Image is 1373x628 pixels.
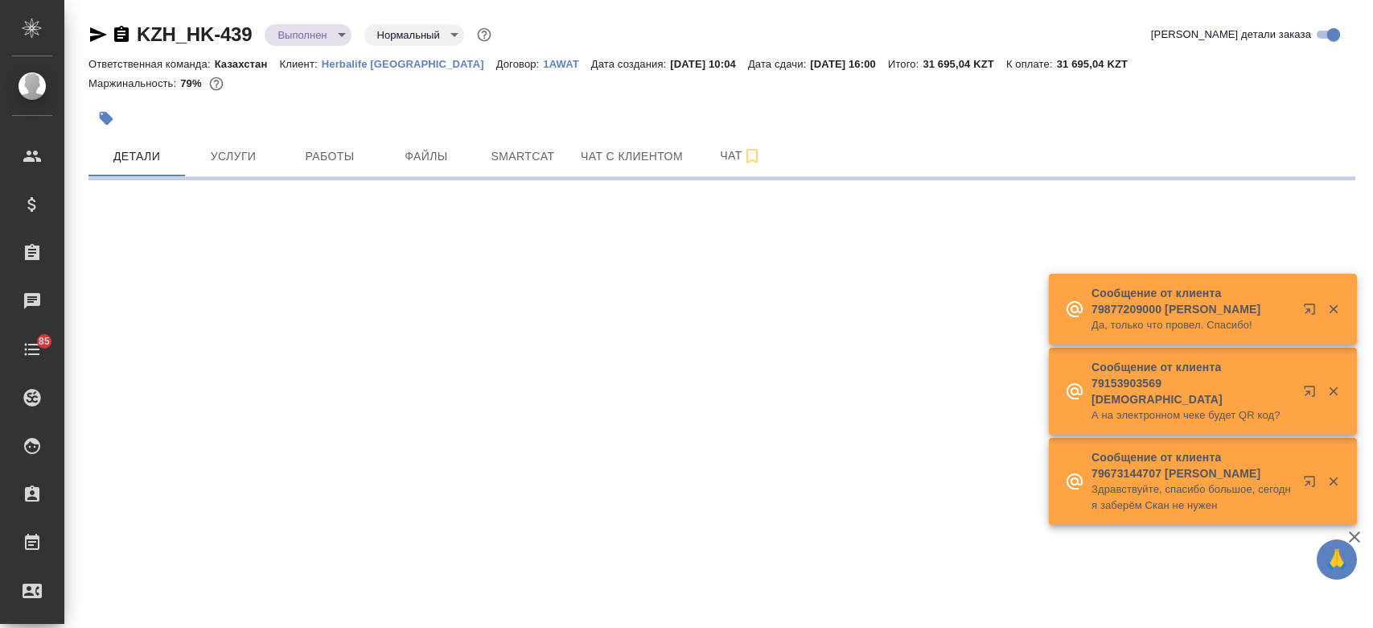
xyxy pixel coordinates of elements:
[923,58,1006,70] p: 31 695,04 KZT
[1091,407,1293,423] p: А на электронном чеке будет QR код?
[1317,474,1350,489] button: Закрыть
[474,24,495,45] button: Доп статусы указывают на важность/срочность заказа
[748,58,810,70] p: Дата сдачи:
[670,58,748,70] p: [DATE] 10:04
[137,23,252,45] a: KZH_HK-439
[1091,285,1293,317] p: Сообщение от клиента 79877209000 [PERSON_NAME]
[1293,293,1332,332] button: Открыть в новой вкладке
[88,25,108,44] button: Скопировать ссылку для ЯМессенджера
[543,56,591,70] a: 1AWAT
[180,77,205,89] p: 79%
[322,56,496,70] a: Herbalife [GEOGRAPHIC_DATA]
[4,329,60,370] a: 85
[1317,302,1350,316] button: Закрыть
[29,333,60,349] span: 85
[888,58,923,70] p: Итого:
[98,147,175,167] span: Детали
[291,147,368,167] span: Работы
[265,24,351,46] div: Выполнен
[702,146,779,166] span: Чат
[1091,449,1293,481] p: Сообщение от клиента 79673144707 [PERSON_NAME]
[581,147,683,167] span: Чат с клиентом
[372,28,445,42] button: Нормальный
[112,25,131,44] button: Скопировать ссылку
[1091,317,1293,333] p: Да, только что провел. Спасибо!
[206,73,227,94] button: 884.48 RUB;
[388,147,465,167] span: Файлы
[279,58,321,70] p: Клиент:
[1293,465,1332,504] button: Открыть в новой вкладке
[195,147,272,167] span: Услуги
[1317,384,1350,399] button: Закрыть
[484,147,561,167] span: Smartcat
[215,58,280,70] p: Казахстан
[1091,359,1293,407] p: Сообщение от клиента 79153903569 [DEMOGRAPHIC_DATA]
[742,147,762,166] svg: Подписаться
[543,58,591,70] p: 1AWAT
[88,58,215,70] p: Ответственная команда:
[88,101,124,136] button: Добавить тэг
[810,58,888,70] p: [DATE] 16:00
[364,24,464,46] div: Выполнен
[1293,375,1332,414] button: Открыть в новой вкладке
[1091,481,1293,514] p: Здравствуйте, спасибо большое, сегодня заберём Скан не нужен
[1151,27,1311,43] span: [PERSON_NAME] детали заказа
[591,58,670,70] p: Дата создания:
[322,58,496,70] p: Herbalife [GEOGRAPHIC_DATA]
[1006,58,1057,70] p: К оплате:
[273,28,331,42] button: Выполнен
[88,77,180,89] p: Маржинальность:
[1057,58,1141,70] p: 31 695,04 KZT
[496,58,544,70] p: Договор:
